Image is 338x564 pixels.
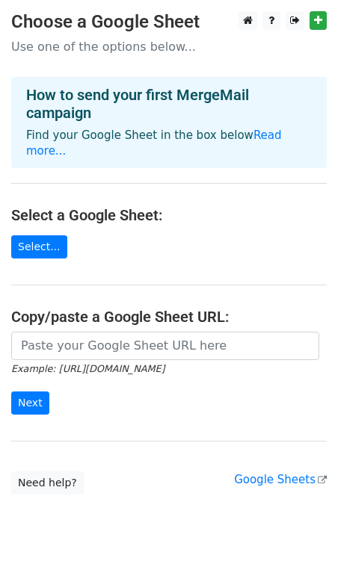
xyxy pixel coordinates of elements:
input: Paste your Google Sheet URL here [11,332,319,360]
h3: Choose a Google Sheet [11,11,327,33]
small: Example: [URL][DOMAIN_NAME] [11,363,165,374]
p: Find your Google Sheet in the box below [26,128,312,159]
a: Google Sheets [234,473,327,486]
a: Select... [11,235,67,258]
input: Next [11,391,49,415]
h4: Select a Google Sheet: [11,206,327,224]
p: Use one of the options below... [11,39,327,55]
h4: Copy/paste a Google Sheet URL: [11,308,327,326]
h4: How to send your first MergeMail campaign [26,86,312,122]
a: Read more... [26,128,282,158]
a: Need help? [11,471,84,495]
